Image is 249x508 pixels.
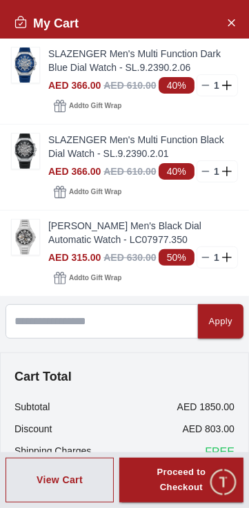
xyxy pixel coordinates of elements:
[211,251,222,264] p: 1
[69,99,121,113] span: Add to Gift Wrap
[159,163,195,180] span: 40%
[12,220,39,255] img: ...
[37,473,83,487] div: View Cart
[177,400,235,414] p: AED 1850.00
[48,268,127,288] button: Addto Gift Wrap
[48,80,101,91] span: AED 366.00
[48,133,238,160] a: SLAZENGER Men's Multi Function Black Dial Watch - SL.9.2390.2.01
[48,182,127,202] button: Addto Gift Wrap
[103,166,156,177] span: AED 610.00
[209,314,232,330] div: Apply
[144,465,219,496] div: Proceed to Checkout
[198,304,243,339] button: Apply
[48,252,101,263] span: AED 315.00
[6,458,114,503] button: View Cart
[14,444,91,461] p: Shipping Charges
[119,458,243,503] button: Proceed to Checkout
[48,219,238,246] a: [PERSON_NAME] Men's Black Dial Automatic Watch - LC07977.350
[14,14,79,33] h2: My Cart
[159,249,195,266] span: 50%
[211,78,222,92] p: 1
[69,185,121,199] span: Add to Gift Wrap
[12,47,39,83] img: ...
[14,400,50,414] p: Subtotal
[159,77,195,94] span: 40%
[211,165,222,178] p: 1
[48,47,238,74] a: SLAZENGER Men's Multi Function Dark Blue Dial Watch - SL.9.2390.2.06
[48,166,101,177] span: AED 366.00
[103,80,156,91] span: AED 610.00
[14,367,235,386] h4: Cart Total
[103,252,156,263] span: AED 630.00
[220,11,242,33] button: Close Account
[205,444,235,461] span: FREE
[69,271,121,285] span: Add to Gift Wrap
[48,96,127,116] button: Addto Gift Wrap
[183,422,235,436] p: AED 803.00
[12,134,39,169] img: ...
[208,467,239,498] div: Chat Widget
[14,422,52,436] p: Discount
